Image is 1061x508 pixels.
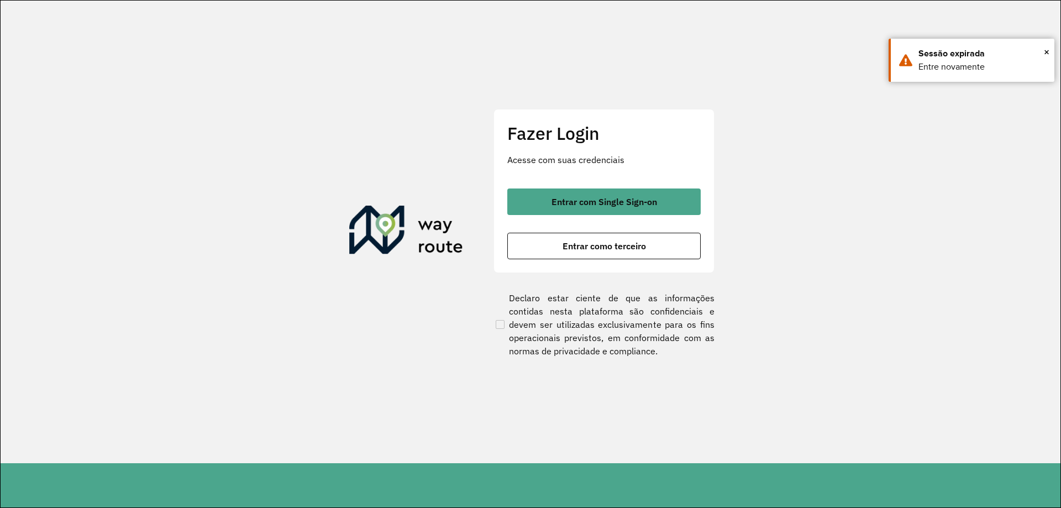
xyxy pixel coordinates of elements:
div: Sessão expirada [918,47,1046,60]
button: button [507,233,701,259]
img: Roteirizador AmbevTech [349,206,463,259]
p: Acesse com suas credenciais [507,153,701,166]
label: Declaro estar ciente de que as informações contidas nesta plataforma são confidenciais e devem se... [493,291,715,358]
div: Entre novamente [918,60,1046,74]
span: Entrar como terceiro [563,242,646,250]
h2: Fazer Login [507,123,701,144]
span: × [1044,44,1049,60]
button: Close [1044,44,1049,60]
span: Entrar com Single Sign-on [551,197,657,206]
button: button [507,188,701,215]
